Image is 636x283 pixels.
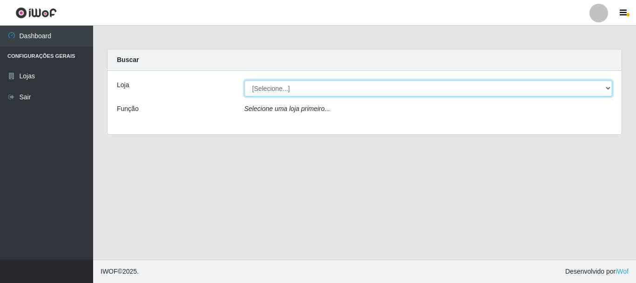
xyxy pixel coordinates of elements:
[15,7,57,19] img: CoreUI Logo
[565,267,629,276] span: Desenvolvido por
[117,104,139,114] label: Função
[101,268,118,275] span: IWOF
[616,268,629,275] a: iWof
[117,56,139,63] strong: Buscar
[244,105,330,112] i: Selecione uma loja primeiro...
[117,80,129,90] label: Loja
[101,267,139,276] span: © 2025 .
